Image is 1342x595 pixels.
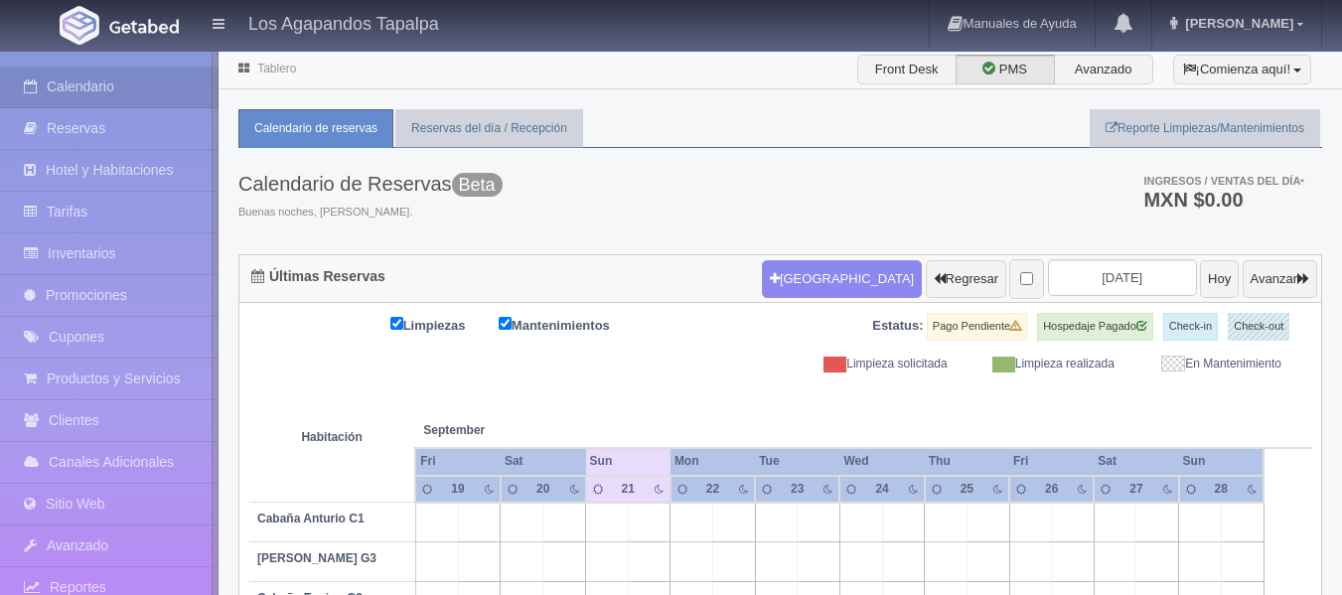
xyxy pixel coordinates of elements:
th: Tue [755,448,839,475]
th: Sat [501,448,586,475]
div: Limpieza solicitada [796,356,963,372]
th: Fri [1009,448,1094,475]
label: Check-out [1228,313,1289,341]
input: Limpiezas [390,317,403,330]
th: Fri [415,448,501,475]
h4: Últimas Reservas [251,269,385,284]
th: Sat [1094,448,1178,475]
label: PMS [956,55,1055,84]
input: Mantenimientos [499,317,512,330]
label: Avanzado [1054,55,1153,84]
div: 24 [870,481,895,498]
th: Thu [925,448,1009,475]
label: Mantenimientos [499,313,640,336]
div: 21 [616,481,641,498]
button: Hoy [1200,260,1239,298]
label: Hospedaje Pagado [1037,313,1153,341]
label: Pago Pendiente [927,313,1027,341]
div: 23 [785,481,810,498]
th: Sun [586,448,671,475]
span: Buenas noches, [PERSON_NAME]. [238,205,503,221]
label: Limpiezas [390,313,496,336]
b: Cabaña Anturio C1 [257,512,365,525]
label: Check-in [1163,313,1218,341]
a: Calendario de reservas [238,109,393,148]
th: Mon [671,448,755,475]
span: September [423,422,577,439]
div: 27 [1123,481,1148,498]
th: Wed [839,448,924,475]
div: 20 [530,481,555,498]
strong: Habitación [301,430,362,444]
h4: Los Agapandos Tapalpa [248,10,439,35]
div: En Mantenimiento [1129,356,1296,372]
h3: Calendario de Reservas [238,173,503,195]
a: Reporte Limpiezas/Mantenimientos [1090,109,1320,148]
button: Avanzar [1243,260,1317,298]
img: Getabed [109,19,179,34]
th: Sun [1179,448,1264,475]
a: Reservas del día / Recepción [395,109,583,148]
h3: MXN $0.00 [1143,190,1304,210]
div: 19 [445,481,470,498]
label: Estatus: [872,317,923,336]
button: [GEOGRAPHIC_DATA] [762,260,922,298]
div: 25 [955,481,979,498]
div: 28 [1209,481,1234,498]
button: ¡Comienza aquí! [1173,55,1311,84]
button: Regresar [926,260,1006,298]
div: 26 [1039,481,1064,498]
span: [PERSON_NAME] [1180,16,1293,31]
div: Limpieza realizada [963,356,1129,372]
a: Tablero [257,62,296,75]
img: Getabed [60,6,99,45]
span: Beta [452,173,503,197]
span: Ingresos / Ventas del día [1143,175,1304,187]
b: [PERSON_NAME] G3 [257,551,376,565]
label: Front Desk [857,55,957,84]
div: 22 [700,481,725,498]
